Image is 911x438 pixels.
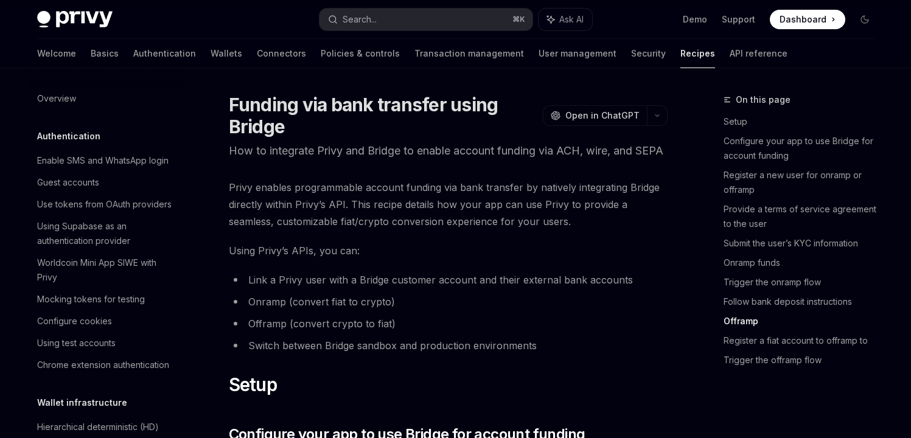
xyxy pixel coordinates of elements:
a: Provide a terms of service agreement to the user [724,200,884,234]
span: Privy enables programmable account funding via bank transfer by natively integrating Bridge direc... [229,179,668,230]
h1: Funding via bank transfer using Bridge [229,94,538,137]
div: Configure cookies [37,314,112,328]
span: Ask AI [559,13,584,26]
a: Trigger the offramp flow [724,350,884,370]
span: Setup [229,374,277,395]
div: Search... [343,12,377,27]
a: Recipes [680,39,715,68]
a: Onramp funds [724,253,884,273]
a: Demo [683,13,707,26]
li: Onramp (convert fiat to crypto) [229,293,668,310]
div: Use tokens from OAuth providers [37,197,172,212]
a: Use tokens from OAuth providers [27,193,183,215]
a: Support [722,13,755,26]
a: Trigger the onramp flow [724,273,884,292]
a: Connectors [257,39,306,68]
a: Dashboard [770,10,845,29]
a: Register a fiat account to offramp to [724,331,884,350]
a: API reference [730,39,787,68]
a: Guest accounts [27,172,183,193]
h5: Authentication [37,129,100,144]
a: Setup [724,112,884,131]
div: Using Supabase as an authentication provider [37,219,176,248]
a: Using test accounts [27,332,183,354]
a: Follow bank deposit instructions [724,292,884,311]
a: Submit the user’s KYC information [724,234,884,253]
a: Security [631,39,666,68]
a: Basics [91,39,119,68]
button: Toggle dark mode [855,10,874,29]
div: Mocking tokens for testing [37,292,145,307]
a: Register a new user for onramp or offramp [724,165,884,200]
li: Switch between Bridge sandbox and production environments [229,337,668,354]
span: Using Privy’s APIs, you can: [229,242,668,259]
div: Worldcoin Mini App SIWE with Privy [37,255,176,285]
a: Configure your app to use Bridge for account funding [724,131,884,165]
h5: Wallet infrastructure [37,395,127,410]
a: User management [539,39,616,68]
li: Link a Privy user with a Bridge customer account and their external bank accounts [229,271,668,288]
span: Open in ChatGPT [565,109,640,122]
div: Overview [37,91,76,106]
a: Mocking tokens for testing [27,288,183,310]
img: dark logo [37,11,113,28]
li: Offramp (convert crypto to fiat) [229,315,668,332]
a: Worldcoin Mini App SIWE with Privy [27,252,183,288]
span: ⌘ K [512,15,525,24]
p: How to integrate Privy and Bridge to enable account funding via ACH, wire, and SEPA [229,142,668,159]
a: Welcome [37,39,76,68]
button: Ask AI [539,9,592,30]
a: Authentication [133,39,196,68]
a: Offramp [724,311,884,331]
a: Chrome extension authentication [27,354,183,376]
a: Wallets [211,39,242,68]
button: Open in ChatGPT [543,105,647,126]
a: Policies & controls [321,39,400,68]
div: Enable SMS and WhatsApp login [37,153,169,168]
a: Configure cookies [27,310,183,332]
a: Using Supabase as an authentication provider [27,215,183,252]
a: Transaction management [414,39,524,68]
span: Dashboard [780,13,826,26]
a: Enable SMS and WhatsApp login [27,150,183,172]
button: Search...⌘K [319,9,532,30]
div: Chrome extension authentication [37,358,169,372]
a: Overview [27,88,183,109]
div: Using test accounts [37,336,116,350]
span: On this page [736,92,791,107]
div: Guest accounts [37,175,99,190]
